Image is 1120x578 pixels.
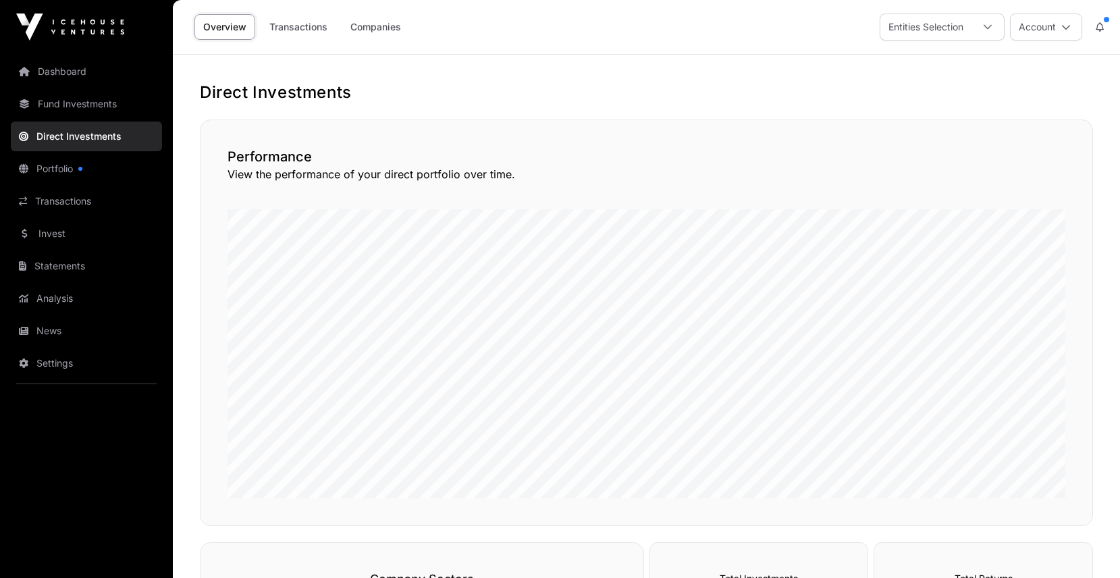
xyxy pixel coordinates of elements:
[11,57,162,86] a: Dashboard
[11,251,162,281] a: Statements
[342,14,410,40] a: Companies
[11,154,162,184] a: Portfolio
[11,186,162,216] a: Transactions
[11,348,162,378] a: Settings
[228,166,1065,182] p: View the performance of your direct portfolio over time.
[11,122,162,151] a: Direct Investments
[11,316,162,346] a: News
[228,147,1065,166] h2: Performance
[261,14,336,40] a: Transactions
[16,14,124,41] img: Icehouse Ventures Logo
[11,89,162,119] a: Fund Investments
[11,284,162,313] a: Analysis
[1052,513,1120,578] iframe: Chat Widget
[194,14,255,40] a: Overview
[11,219,162,248] a: Invest
[200,82,1093,103] h1: Direct Investments
[1010,14,1082,41] button: Account
[880,14,971,40] div: Entities Selection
